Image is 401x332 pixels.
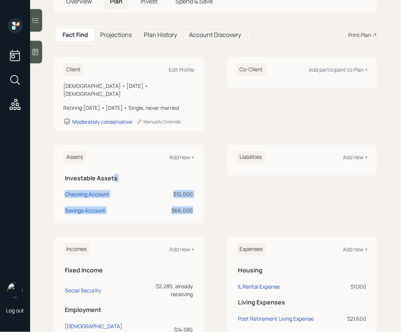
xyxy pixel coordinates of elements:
h5: Living Expenses [238,299,367,306]
div: Print Plan [348,31,371,39]
div: $66,000 [151,206,193,214]
div: [DEMOGRAPHIC_DATA] • [DATE] • [DEMOGRAPHIC_DATA] [63,82,195,98]
h5: Housing [238,267,367,274]
h6: Liabilities [237,151,265,163]
img: hunter_neumayer.jpg [8,283,23,298]
div: Add new + [343,246,368,253]
div: Checking Account [65,190,109,198]
div: IL Rental Expense [238,283,280,290]
div: $21,600 [340,315,366,323]
div: $12,000 [151,190,193,198]
h6: Assets [63,151,86,163]
div: Add new + [170,246,195,253]
div: Savings Account [65,206,105,214]
h6: Co-Client [237,63,266,76]
h5: Plan History [144,31,177,38]
h5: Projections [100,31,132,38]
div: Log out [6,307,24,314]
div: Moderately conservative [72,118,132,125]
h5: Fact Find [63,31,88,38]
h5: Fixed Income [65,267,193,274]
div: $2,285, already receiving [137,282,193,298]
div: $11,100 [340,283,366,290]
div: Add new + [170,154,195,161]
div: Manually Override [137,118,181,125]
h6: Expenses [237,243,266,255]
div: Social Security [65,287,101,294]
h5: Account Discovery [189,31,241,38]
h5: Investable Assets [65,175,193,182]
div: Retiring [DATE] • [DATE] • Single, never married [63,104,195,112]
div: Add new + [343,154,368,161]
h6: Client [63,63,84,76]
h6: Incomes [63,243,90,255]
h5: Employment [65,306,193,314]
div: Add participant to Plan + [309,66,368,73]
div: Post Retirement Living Expense [238,315,314,322]
div: Edit Profile [169,66,195,73]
